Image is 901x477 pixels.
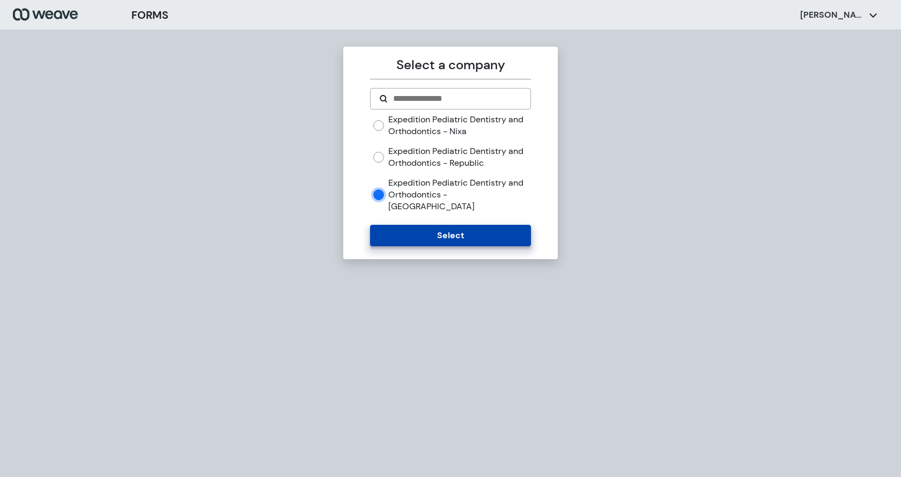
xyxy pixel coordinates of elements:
[388,177,530,212] label: Expedition Pediatric Dentistry and Orthodontics - [GEOGRAPHIC_DATA]
[800,9,865,21] p: [PERSON_NAME]
[370,55,530,75] p: Select a company
[131,7,168,23] h3: FORMS
[392,92,521,105] input: Search
[388,114,530,137] label: Expedition Pediatric Dentistry and Orthodontics - Nixa
[370,225,530,246] button: Select
[388,145,530,168] label: Expedition Pediatric Dentistry and Orthodontics - Republic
